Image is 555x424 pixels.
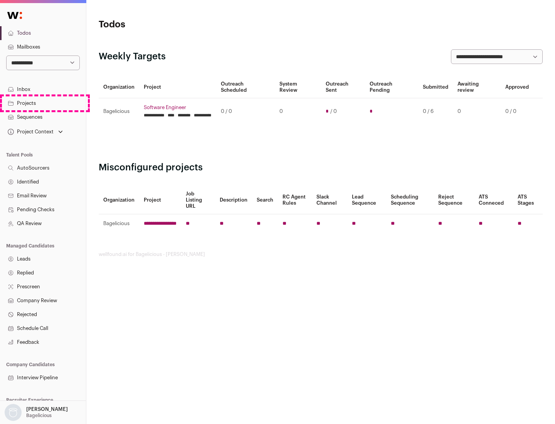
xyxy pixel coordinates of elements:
th: Outreach Sent [321,76,365,98]
p: [PERSON_NAME] [26,406,68,412]
img: nopic.png [5,404,22,421]
span: / 0 [330,108,337,114]
div: Project Context [6,129,54,135]
th: Slack Channel [312,186,347,214]
td: 0 [275,98,321,125]
th: Approved [501,76,533,98]
th: RC Agent Rules [278,186,311,214]
th: Lead Sequence [347,186,386,214]
img: Wellfound [3,8,26,23]
a: Software Engineer [144,104,212,111]
th: Outreach Pending [365,76,418,98]
td: 0 / 0 [501,98,533,125]
th: Reject Sequence [434,186,474,214]
td: 0 / 6 [418,98,453,125]
h2: Weekly Targets [99,50,166,63]
th: Awaiting review [453,76,501,98]
th: Organization [99,76,139,98]
th: System Review [275,76,321,98]
th: Submitted [418,76,453,98]
th: Search [252,186,278,214]
h1: Todos [99,19,247,31]
th: Description [215,186,252,214]
td: Bagelicious [99,214,139,233]
h2: Misconfigured projects [99,162,543,174]
button: Open dropdown [6,126,64,137]
th: Outreach Scheduled [216,76,275,98]
td: 0 / 0 [216,98,275,125]
p: Bagelicious [26,412,52,419]
button: Open dropdown [3,404,69,421]
td: Bagelicious [99,98,139,125]
th: Scheduling Sequence [386,186,434,214]
th: Project [139,76,216,98]
th: Job Listing URL [181,186,215,214]
td: 0 [453,98,501,125]
th: Project [139,186,181,214]
th: Organization [99,186,139,214]
footer: wellfound:ai for Bagelicious - [PERSON_NAME] [99,251,543,257]
th: ATS Stages [513,186,543,214]
th: ATS Conneced [474,186,513,214]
